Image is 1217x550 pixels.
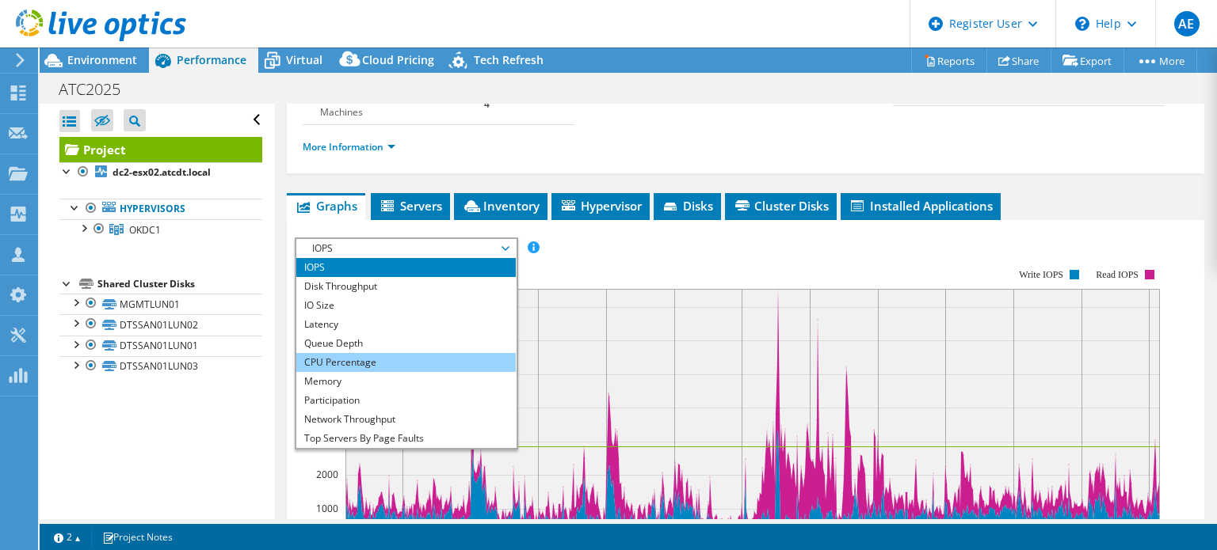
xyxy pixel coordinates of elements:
[1097,269,1139,280] text: Read IOPS
[986,48,1051,73] a: Share
[97,275,262,294] div: Shared Cluster Disks
[304,239,508,258] span: IOPS
[303,140,395,154] a: More Information
[303,89,484,120] label: Physical Servers and Virtual Machines
[296,296,516,315] li: IO Size
[296,277,516,296] li: Disk Throughput
[484,97,490,111] b: 4
[316,468,338,481] text: 2000
[316,502,338,515] text: 1000
[113,165,211,179] b: dc2-esx02.atcdt.local
[1019,269,1063,280] text: Write IOPS
[67,52,137,67] span: Environment
[177,52,246,67] span: Performance
[59,314,262,335] a: DTSSAN01LUN02
[59,199,262,219] a: Hypervisors
[296,334,516,353] li: Queue Depth
[52,81,145,98] h1: ATC2025
[43,527,92,547] a: 2
[91,527,184,547] a: Project Notes
[662,198,713,214] span: Disks
[296,315,516,334] li: Latency
[296,372,516,391] li: Memory
[462,198,540,214] span: Inventory
[295,198,357,214] span: Graphs
[286,52,322,67] span: Virtual
[1174,11,1200,36] span: AE
[559,198,642,214] span: Hypervisor
[296,429,516,448] li: Top Servers By Page Faults
[296,258,516,277] li: IOPS
[59,294,262,314] a: MGMTLUN01
[59,356,262,377] a: DTSSAN01LUN03
[59,162,262,183] a: dc2-esx02.atcdt.local
[296,410,516,429] li: Network Throughput
[296,391,516,410] li: Participation
[379,198,442,214] span: Servers
[362,52,434,67] span: Cloud Pricing
[1075,17,1089,31] svg: \n
[733,198,829,214] span: Cluster Disks
[849,198,993,214] span: Installed Applications
[1051,48,1124,73] a: Export
[129,223,161,237] span: OKDC1
[59,219,262,240] a: OKDC1
[296,353,516,372] li: CPU Percentage
[59,137,262,162] a: Project
[1124,48,1197,73] a: More
[911,48,987,73] a: Reports
[59,336,262,356] a: DTSSAN01LUN01
[474,52,544,67] span: Tech Refresh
